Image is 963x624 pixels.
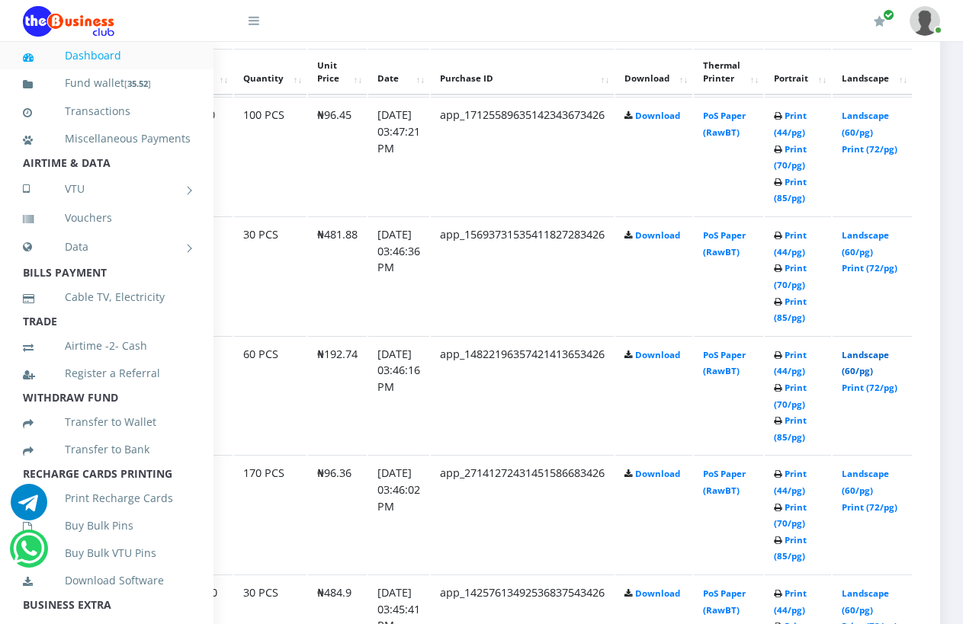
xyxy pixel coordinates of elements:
[842,110,889,138] a: Landscape (60/pg)
[842,229,889,258] a: Landscape (60/pg)
[774,501,807,530] a: Print (70/pg)
[774,349,807,377] a: Print (44/pg)
[874,15,885,27] i: Renew/Upgrade Subscription
[127,78,148,89] b: 35.52
[842,143,897,155] a: Print (72/pg)
[431,455,614,573] td: app_27141272431451586683426
[774,229,807,258] a: Print (44/pg)
[774,110,807,138] a: Print (44/pg)
[234,49,307,96] th: Quantity: activate to sort column ascending
[703,468,746,496] a: PoS Paper (RawBT)
[11,495,47,520] a: Chat for support
[23,328,191,363] a: Airtime -2- Cash
[694,49,763,96] th: Thermal Printer: activate to sort column ascending
[23,280,191,315] a: Cable TV, Electricity
[308,49,367,96] th: Unit Price: activate to sort column ascending
[774,587,807,616] a: Print (44/pg)
[13,542,44,567] a: Chat for support
[774,296,807,324] a: Print (85/pg)
[774,414,807,443] a: Print (85/pg)
[368,216,429,334] td: [DATE] 03:46:36 PM
[368,455,429,573] td: [DATE] 03:46:02 PM
[431,97,614,215] td: app_17125589635142343673426
[308,336,367,454] td: ₦192.74
[23,121,191,156] a: Miscellaneous Payments
[23,563,191,598] a: Download Software
[234,336,307,454] td: 60 PCS
[833,49,912,96] th: Landscape: activate to sort column ascending
[23,405,191,440] a: Transfer to Wallet
[431,216,614,334] td: app_15693731535411827283426
[23,200,191,235] a: Vouchers
[774,468,807,496] a: Print (44/pg)
[774,534,807,562] a: Print (85/pg)
[615,49,692,96] th: Download: activate to sort column ascending
[842,587,889,616] a: Landscape (60/pg)
[368,336,429,454] td: [DATE] 03:46:16 PM
[23,38,191,73] a: Dashboard
[635,110,680,121] a: Download
[635,468,680,479] a: Download
[703,229,746,258] a: PoS Paper (RawBT)
[308,455,367,573] td: ₦96.36
[23,356,191,391] a: Register a Referral
[765,49,831,96] th: Portrait: activate to sort column ascending
[842,382,897,393] a: Print (72/pg)
[23,481,191,516] a: Print Recharge Cards
[23,6,114,37] img: Logo
[368,49,429,96] th: Date: activate to sort column ascending
[635,587,680,599] a: Download
[234,455,307,573] td: 170 PCS
[23,508,191,543] a: Buy Bulk Pins
[368,97,429,215] td: [DATE] 03:47:21 PM
[23,94,191,129] a: Transactions
[910,6,940,36] img: User
[774,382,807,410] a: Print (70/pg)
[635,229,680,241] a: Download
[774,143,807,171] a: Print (70/pg)
[842,262,897,274] a: Print (72/pg)
[23,536,191,571] a: Buy Bulk VTU Pins
[308,97,367,215] td: ₦96.45
[774,262,807,290] a: Print (70/pg)
[842,349,889,377] a: Landscape (60/pg)
[635,349,680,360] a: Download
[703,110,746,138] a: PoS Paper (RawBT)
[23,228,191,266] a: Data
[234,216,307,334] td: 30 PCS
[23,170,191,208] a: VTU
[842,501,897,513] a: Print (72/pg)
[431,336,614,454] td: app_14822196357421413653426
[842,468,889,496] a: Landscape (60/pg)
[774,176,807,204] a: Print (85/pg)
[234,97,307,215] td: 100 PCS
[703,587,746,616] a: PoS Paper (RawBT)
[431,49,614,96] th: Purchase ID: activate to sort column ascending
[124,78,151,89] small: [ ]
[23,66,191,101] a: Fund wallet[35.52]
[308,216,367,334] td: ₦481.88
[703,349,746,377] a: PoS Paper (RawBT)
[23,432,191,467] a: Transfer to Bank
[883,9,894,21] span: Renew/Upgrade Subscription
